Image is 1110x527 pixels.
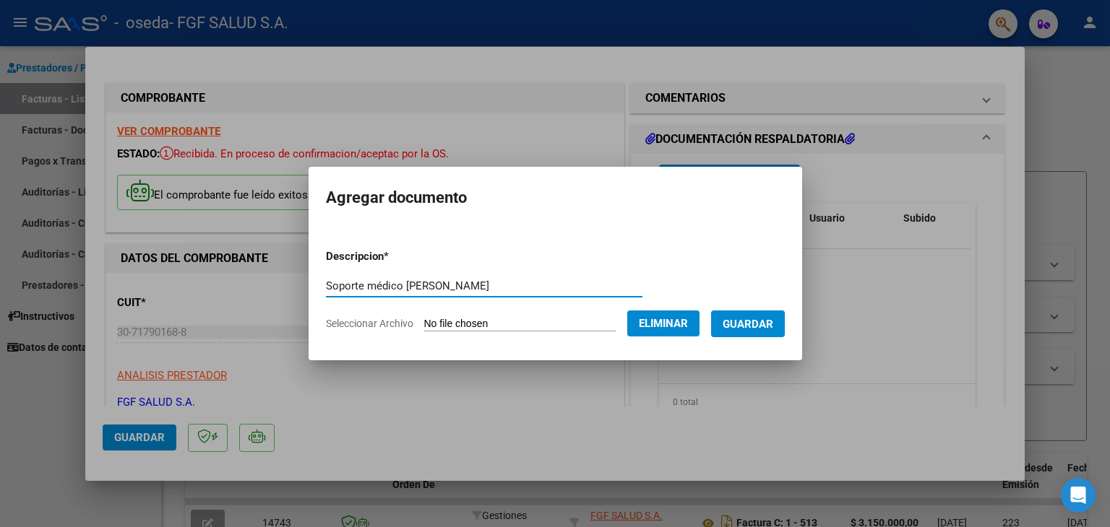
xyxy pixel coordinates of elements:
[326,318,413,329] span: Seleccionar Archivo
[1061,478,1096,513] div: Open Intercom Messenger
[627,310,700,336] button: Eliminar
[723,318,773,331] span: Guardar
[711,310,785,337] button: Guardar
[326,184,785,212] h2: Agregar documento
[326,248,464,265] p: Descripcion
[639,317,688,330] span: Eliminar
